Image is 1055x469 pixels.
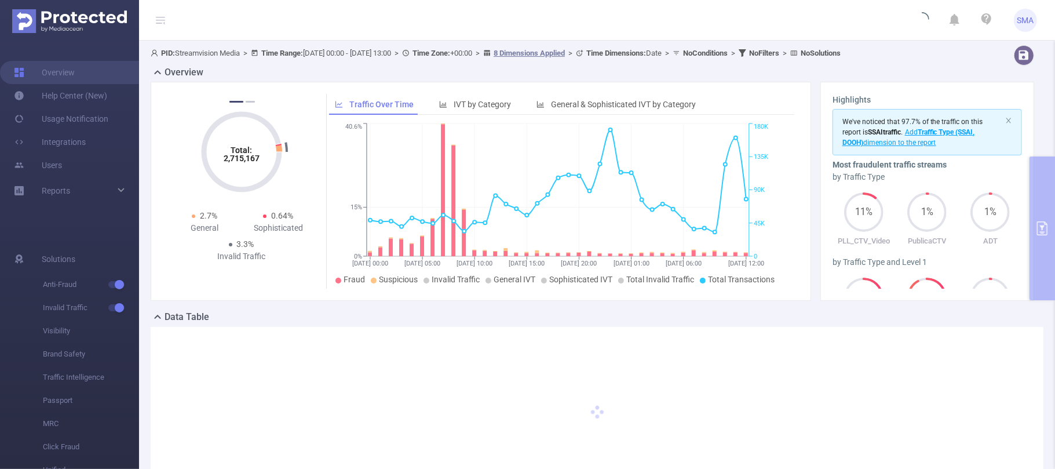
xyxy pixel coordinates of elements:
[271,211,293,220] span: 0.64%
[439,100,447,108] i: icon: bar-chart
[379,275,418,284] span: Suspicious
[494,275,535,284] span: General IVT
[662,49,673,57] span: >
[229,101,243,103] button: 1
[586,49,646,57] b: Time Dimensions :
[754,220,765,227] tspan: 45K
[242,222,316,234] div: Sophisticated
[354,253,362,260] tspan: 0%
[43,319,139,343] span: Visibility
[749,49,779,57] b: No Filters
[728,260,764,267] tspan: [DATE] 12:00
[14,130,86,154] a: Integrations
[868,128,901,136] b: SSAI traffic
[412,49,450,57] b: Time Zone:
[151,49,161,57] i: icon: user
[844,208,884,217] span: 11%
[561,260,597,267] tspan: [DATE] 20:00
[432,275,480,284] span: Invalid Traffic
[536,100,545,108] i: icon: bar-chart
[43,412,139,435] span: MRC
[551,100,696,109] span: General & Sophisticated IVT by Category
[43,366,139,389] span: Traffic Intelligence
[14,154,62,177] a: Users
[683,49,728,57] b: No Conditions
[1005,117,1012,124] i: icon: close
[801,49,841,57] b: No Solutions
[151,49,841,57] span: Streamvision Media [DATE] 00:00 - [DATE] 13:00 +00:00
[14,61,75,84] a: Overview
[959,235,1022,247] p: ADT
[896,235,959,247] p: PublicaCTV
[549,275,612,284] span: Sophisticated IVT
[43,435,139,459] span: Click Fraud
[240,49,251,57] span: >
[1017,9,1034,32] span: SMA
[345,123,362,131] tspan: 40.6%
[391,49,402,57] span: >
[246,101,255,103] button: 2
[915,12,929,28] i: icon: loading
[494,49,565,57] u: 8 Dimensions Applied
[833,94,1022,106] h3: Highlights
[754,187,765,194] tspan: 90K
[231,146,252,155] tspan: Total:
[833,235,896,247] p: PLL_CTV_Video
[261,49,303,57] b: Time Range:
[42,179,70,202] a: Reports
[833,160,947,169] b: Most fraudulent traffic streams
[351,204,362,212] tspan: 15%
[14,107,108,130] a: Usage Notification
[167,222,242,234] div: General
[42,186,70,195] span: Reports
[842,128,975,147] span: Add dimension to the report
[833,256,1022,268] div: by Traffic Type and Level 1
[754,253,757,260] tspan: 0
[907,208,947,217] span: 1%
[586,49,662,57] span: Date
[842,118,983,147] span: We've noticed that 97.7% of the traffic on this report is .
[224,154,260,163] tspan: 2,715,167
[454,100,511,109] span: IVT by Category
[614,260,649,267] tspan: [DATE] 01:00
[43,343,139,366] span: Brand Safety
[833,171,1022,183] div: by Traffic Type
[754,153,768,161] tspan: 135K
[509,260,545,267] tspan: [DATE] 15:00
[43,273,139,296] span: Anti-Fraud
[754,123,768,131] tspan: 180K
[779,49,790,57] span: >
[43,296,139,319] span: Invalid Traffic
[205,250,279,263] div: Invalid Traffic
[14,84,107,107] a: Help Center (New)
[349,100,414,109] span: Traffic Over Time
[708,275,775,284] span: Total Transactions
[666,260,702,267] tspan: [DATE] 06:00
[1005,114,1012,127] button: icon: close
[12,9,127,33] img: Protected Media
[43,389,139,412] span: Passport
[344,275,365,284] span: Fraud
[42,248,75,271] span: Solutions
[237,239,254,249] span: 3.3%
[457,260,493,267] tspan: [DATE] 10:00
[405,260,441,267] tspan: [DATE] 05:00
[472,49,483,57] span: >
[728,49,739,57] span: >
[352,260,388,267] tspan: [DATE] 00:00
[165,310,209,324] h2: Data Table
[970,208,1010,217] span: 1%
[165,66,203,79] h2: Overview
[200,211,217,220] span: 2.7%
[565,49,576,57] span: >
[626,275,694,284] span: Total Invalid Traffic
[161,49,175,57] b: PID:
[335,100,343,108] i: icon: line-chart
